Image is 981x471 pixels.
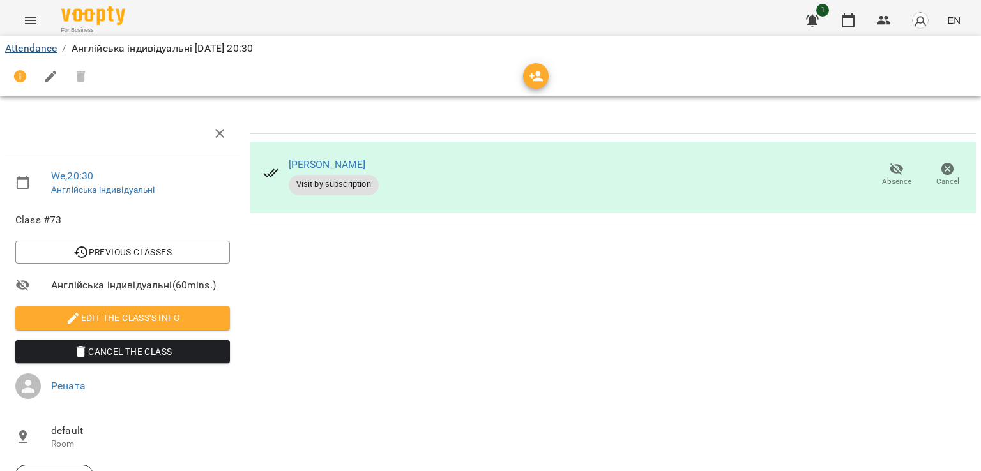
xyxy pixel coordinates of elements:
[5,42,57,54] a: Attendance
[62,41,66,56] li: /
[72,41,253,56] p: Англійська індивідуальні [DATE] 20:30
[5,41,976,56] nav: breadcrumb
[26,344,220,359] span: Cancel the class
[51,278,230,293] span: Англійська індивідуальні ( 60 mins. )
[15,5,46,36] button: Menu
[15,306,230,329] button: Edit the class's Info
[51,170,93,182] a: We , 20:30
[51,380,86,392] a: Рената
[882,176,911,187] span: Absence
[15,213,230,228] span: Class #73
[936,176,959,187] span: Cancel
[911,11,929,29] img: avatar_s.png
[51,438,230,451] p: Room
[51,423,230,438] span: default
[942,8,966,32] button: EN
[26,310,220,325] span: Edit the class's Info
[15,340,230,363] button: Cancel the class
[51,184,155,195] a: Англійська індивідуальні
[61,26,125,34] span: For Business
[922,157,973,193] button: Cancel
[871,157,922,193] button: Absence
[61,6,125,25] img: Voopty Logo
[947,13,961,27] span: EN
[816,4,829,17] span: 1
[26,244,220,260] span: Previous Classes
[289,158,366,170] a: [PERSON_NAME]
[289,179,379,190] span: Visit by subscription
[15,241,230,264] button: Previous Classes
